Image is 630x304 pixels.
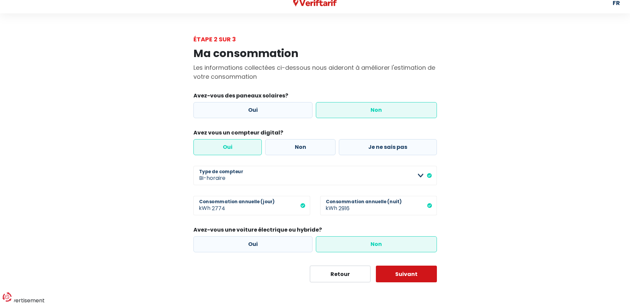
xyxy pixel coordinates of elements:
[320,196,339,215] span: kWh
[339,139,437,155] label: Je ne sais pas
[193,139,262,155] label: Oui
[193,35,437,44] div: Étape 2 sur 3
[193,129,437,139] legend: Avez vous un compteur digital?
[265,139,336,155] label: Non
[193,63,437,81] p: Les informations collectées ci-dessous nous aideront à améliorer l'estimation de votre consommation
[316,102,437,118] label: Non
[193,92,437,102] legend: Avez-vous des paneaux solaires?
[310,266,371,282] button: Retour
[193,236,313,252] label: Oui
[193,47,437,60] h1: Ma consommation
[193,102,313,118] label: Oui
[193,226,437,236] legend: Avez-vous une voiture électrique ou hybride?
[316,236,437,252] label: Non
[376,266,437,282] button: Suivant
[193,196,212,215] span: kWh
